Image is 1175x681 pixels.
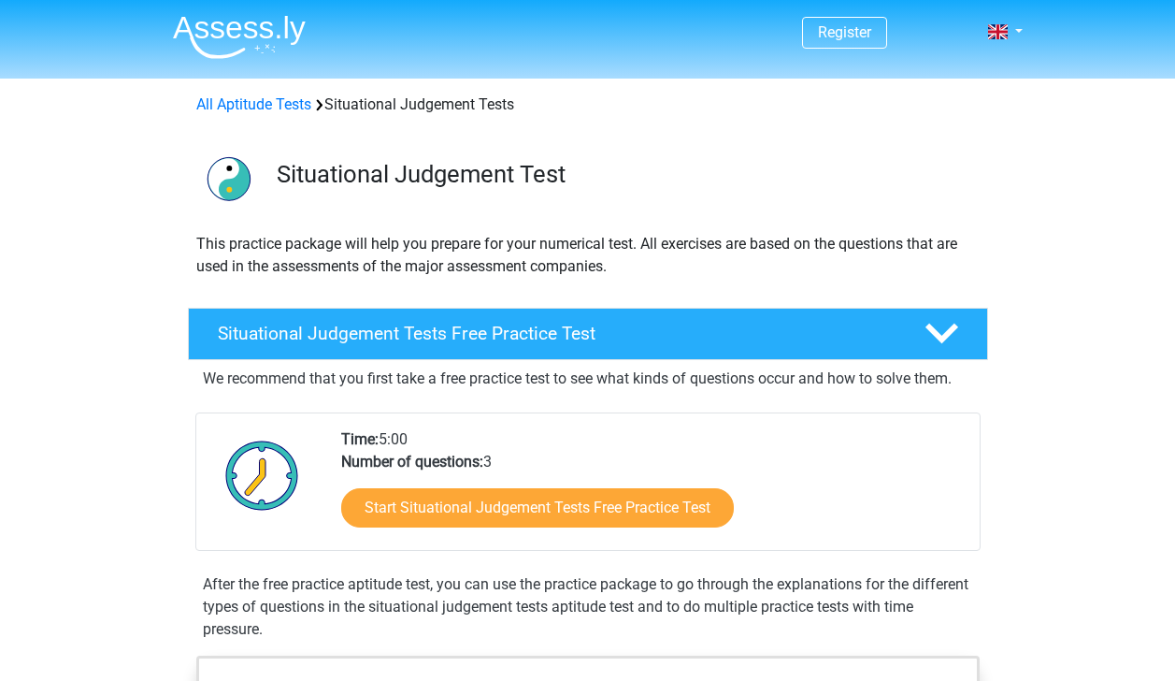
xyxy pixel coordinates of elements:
a: All Aptitude Tests [196,95,311,113]
div: After the free practice aptitude test, you can use the practice package to go through the explana... [195,573,981,641]
a: Register [818,23,871,41]
h3: Situational Judgement Test [277,160,973,189]
h4: Situational Judgement Tests Free Practice Test [218,323,895,344]
b: Time: [341,430,379,448]
p: This practice package will help you prepare for your numerical test. All exercises are based on t... [196,233,980,278]
img: situational judgement tests [189,138,268,218]
b: Number of questions: [341,453,483,471]
div: 5:00 3 [327,428,979,550]
p: We recommend that you first take a free practice test to see what kinds of questions occur and ho... [203,368,973,390]
img: Clock [215,428,309,522]
img: Assessly [173,15,306,59]
a: Start Situational Judgement Tests Free Practice Test [341,488,734,528]
a: Situational Judgement Tests Free Practice Test [180,308,996,360]
div: Situational Judgement Tests [189,94,987,116]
